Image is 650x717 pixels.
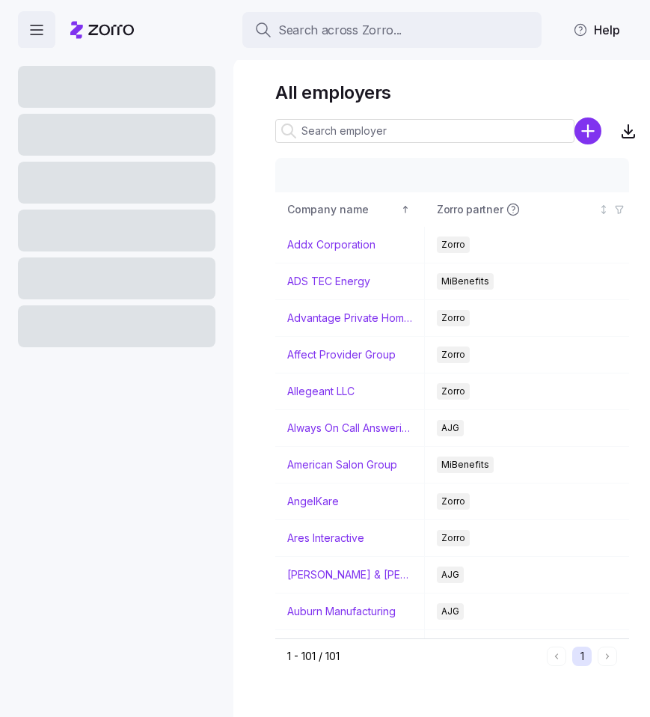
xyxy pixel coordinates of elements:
[242,12,542,48] button: Search across Zorro...
[437,202,503,217] span: Zorro partner
[598,647,617,666] button: Next page
[287,457,397,472] a: American Salon Group
[278,21,402,40] span: Search across Zorro...
[441,347,465,363] span: Zorro
[287,421,412,436] a: Always On Call Answering Service
[275,119,574,143] input: Search employer
[547,647,566,666] button: Previous page
[441,457,489,473] span: MiBenefits
[287,274,370,289] a: ADS TEC Energy
[574,118,601,144] svg: add icon
[287,384,355,399] a: Allegeant LLC
[441,383,465,400] span: Zorro
[561,15,632,45] button: Help
[287,604,396,619] a: Auburn Manufacturing
[287,201,398,218] div: Company name
[573,21,620,39] span: Help
[287,567,412,582] a: [PERSON_NAME] & [PERSON_NAME]'s
[275,81,629,104] h1: All employers
[287,531,364,546] a: Ares Interactive
[400,204,411,215] div: Sorted ascending
[287,237,375,252] a: Addx Corporation
[441,420,459,436] span: AJG
[572,647,592,666] button: 1
[441,273,489,290] span: MiBenefits
[441,310,465,326] span: Zorro
[287,494,339,509] a: AngelKare
[287,347,396,362] a: Affect Provider Group
[441,530,465,546] span: Zorro
[441,493,465,510] span: Zorro
[598,204,609,215] div: Not sorted
[275,192,425,227] th: Company nameSorted ascending
[287,311,412,326] a: Advantage Private Home Care
[287,649,541,664] div: 1 - 101 / 101
[441,567,459,583] span: AJG
[441,603,459,620] span: AJG
[425,192,642,227] th: Zorro partnerNot sorted
[441,237,465,253] span: Zorro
